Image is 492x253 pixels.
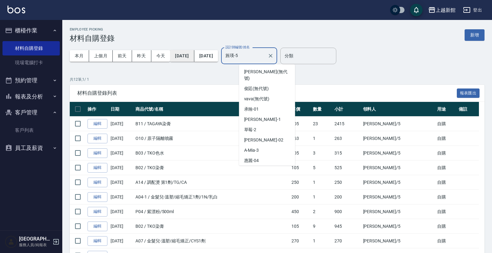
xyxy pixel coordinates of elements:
[333,204,361,219] td: 900
[134,102,290,117] th: 商品代號/名稱
[2,104,60,121] button: 客戶管理
[244,116,281,123] span: [PERSON_NAME] -1
[134,219,290,234] td: B02 / TKO染膏
[88,222,107,231] a: 編輯
[362,117,436,131] td: [PERSON_NAME] /5
[109,204,134,219] td: [DATE]
[457,90,480,96] a: 報表匯出
[70,50,89,62] button: 本月
[134,190,290,204] td: A04-1 / 金髮兒-溫塑/縮毛矯正1劑/1N/乳白
[170,50,194,62] button: [DATE]
[311,190,333,204] td: 1
[436,131,457,146] td: 自購
[134,146,290,160] td: B03 / TKO色水
[70,77,485,82] p: 共 12 筆, 1 / 1
[151,50,170,62] button: 今天
[88,207,107,217] a: 編輯
[244,85,269,92] span: 俊廷 (無代號)
[244,96,270,102] span: vava (無代號)
[109,117,134,131] td: [DATE]
[2,22,60,39] button: 櫃檯作業
[311,234,333,248] td: 1
[333,131,361,146] td: 263
[410,4,423,16] button: save
[194,50,218,62] button: [DATE]
[457,102,479,117] th: 備註
[290,117,311,131] td: 105
[426,4,458,17] button: 上越新館
[88,119,107,129] a: 編輯
[89,50,113,62] button: 上個月
[436,219,457,234] td: 自購
[290,234,311,248] td: 270
[457,88,480,98] button: 報表匯出
[290,219,311,234] td: 105
[244,157,259,164] span: 惠麗 -04
[2,123,60,137] a: 客戶列表
[333,234,361,248] td: 270
[109,190,134,204] td: [DATE]
[88,192,107,202] a: 編輯
[244,137,283,143] span: [PERSON_NAME] -02
[134,175,290,190] td: A14 / 調配燙 第1劑/TG/CA
[88,134,107,143] a: 編輯
[436,204,457,219] td: 自購
[134,117,290,131] td: B11 / TAGAYA染膏
[362,102,436,117] th: 領料人
[311,117,333,131] td: 23
[109,175,134,190] td: [DATE]
[436,190,457,204] td: 自購
[134,160,290,175] td: B02 / TKO染膏
[113,50,132,62] button: 前天
[109,102,134,117] th: 日期
[436,102,457,117] th: 用途
[5,236,17,248] img: Person
[88,148,107,158] a: 編輯
[244,69,290,82] span: [PERSON_NAME] (無代號)
[362,146,436,160] td: [PERSON_NAME] /5
[311,160,333,175] td: 5
[436,175,457,190] td: 自購
[244,126,257,133] span: 草莓 -2
[132,50,151,62] button: 昨天
[2,88,60,105] button: 報表及分析
[109,146,134,160] td: [DATE]
[88,163,107,173] a: 編輯
[436,117,457,131] td: 自購
[134,234,290,248] td: A07 / 金髮兒-溫塑/縮毛矯正/CYS1劑
[77,90,457,96] span: 材料自購登錄列表
[2,41,60,55] a: 材料自購登錄
[290,146,311,160] td: 105
[333,175,361,190] td: 250
[311,219,333,234] td: 9
[225,45,250,50] label: 設計師編號/姓名
[19,236,51,242] h5: [GEOGRAPHIC_DATA]
[2,72,60,88] button: 預約管理
[362,175,436,190] td: [PERSON_NAME] /5
[290,160,311,175] td: 105
[290,175,311,190] td: 250
[362,219,436,234] td: [PERSON_NAME] /5
[70,27,115,31] h2: Employee Picking
[333,102,361,117] th: 小計
[461,4,485,16] button: 登出
[311,146,333,160] td: 3
[465,32,485,38] a: 新增
[333,146,361,160] td: 315
[244,147,259,154] span: A-Mia -3
[311,175,333,190] td: 1
[88,236,107,246] a: 編輯
[436,146,457,160] td: 自購
[465,29,485,41] button: 新增
[311,102,333,117] th: 數量
[333,160,361,175] td: 525
[311,204,333,219] td: 2
[333,219,361,234] td: 945
[134,204,290,219] td: P04 / 紫漂粉/500ml
[2,55,60,70] a: 現場電腦打卡
[109,234,134,248] td: [DATE]
[362,204,436,219] td: [PERSON_NAME] /5
[333,117,361,131] td: 2415
[7,6,25,13] img: Logo
[290,131,311,146] td: 263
